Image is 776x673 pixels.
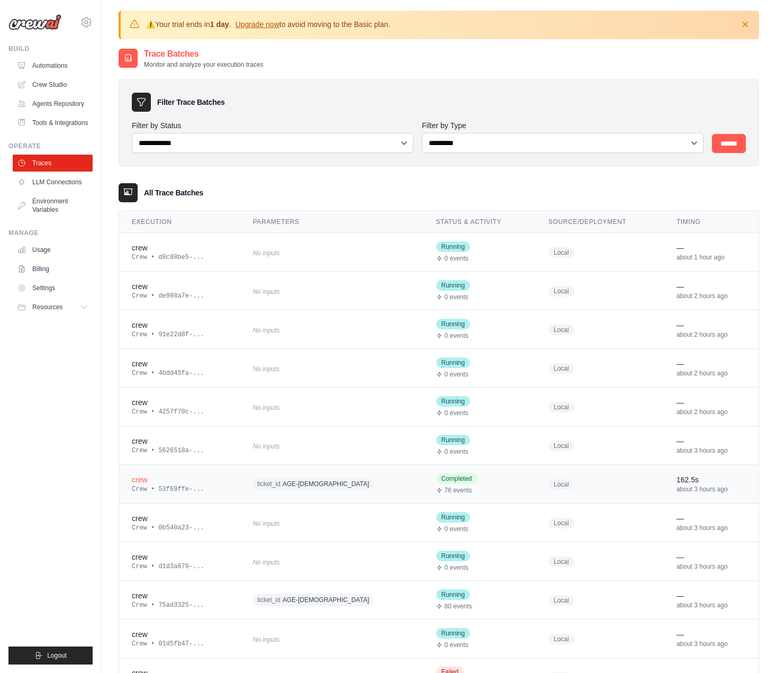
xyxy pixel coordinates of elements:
[436,628,471,639] span: Running
[210,20,229,29] strong: 1 day
[436,589,471,600] span: Running
[132,330,228,339] div: Crew • 91e22d8f-...
[548,479,574,490] span: Local
[13,299,93,316] button: Resources
[445,525,468,533] span: 0 events
[548,557,574,567] span: Local
[548,325,574,335] span: Local
[445,563,468,572] span: 0 events
[423,211,536,233] th: Status & Activity
[676,369,746,378] div: about 2 hours ago
[436,357,471,368] span: Running
[240,211,423,233] th: Parameters
[548,247,574,258] span: Local
[283,480,369,488] span: AGE-[DEMOGRAPHIC_DATA]
[548,634,574,644] span: Local
[13,280,93,297] a: Settings
[536,211,664,233] th: Source/Deployment
[132,436,228,446] div: crew
[253,554,411,569] div: No inputs
[676,601,746,609] div: about 3 hours ago
[436,396,471,407] span: Running
[235,20,279,29] a: Upgrade now
[676,243,746,253] div: —
[132,446,228,455] div: Crew • 5626518a-...
[32,303,62,311] span: Resources
[253,361,411,375] div: No inputs
[132,629,228,640] div: crew
[676,253,746,262] div: about 1 hour ago
[676,562,746,571] div: about 3 hours ago
[676,552,746,562] div: —
[676,281,746,292] div: —
[253,400,411,414] div: No inputs
[119,388,759,426] tr: View details for crew execution
[132,369,228,378] div: Crew • 4bdd45fa-...
[676,436,746,446] div: —
[676,474,746,485] div: 162.5s
[13,241,93,258] a: Usage
[253,438,411,453] div: No inputs
[132,513,228,524] div: crew
[676,330,746,339] div: about 2 hours ago
[253,520,280,527] span: No inputs
[144,187,203,198] h3: All Trace Batches
[47,651,67,660] span: Logout
[445,370,468,379] span: 0 events
[13,155,93,172] a: Traces
[548,518,574,528] span: Local
[13,174,93,191] a: LLM Connections
[146,20,155,29] strong: ⚠️
[676,629,746,640] div: —
[132,358,228,369] div: crew
[436,551,471,561] span: Running
[132,397,228,408] div: crew
[436,473,477,484] span: Completed
[119,349,759,388] tr: View details for crew execution
[676,397,746,408] div: —
[132,120,413,131] label: Filter by Status
[144,60,263,69] p: Monitor and analyze your execution traces
[676,590,746,601] div: —
[132,281,228,292] div: crew
[13,261,93,277] a: Billing
[119,620,759,658] tr: View details for crew execution
[257,480,281,488] span: ticket_id
[253,245,411,259] div: No inputs
[13,76,93,93] a: Crew Studio
[676,408,746,416] div: about 2 hours ago
[436,241,471,252] span: Running
[676,640,746,648] div: about 3 hours ago
[253,516,411,530] div: No inputs
[253,636,280,643] span: No inputs
[132,485,228,493] div: Crew • 53f69ffe-...
[283,596,369,604] span: AGE-[DEMOGRAPHIC_DATA]
[119,465,759,504] tr: View details for crew execution
[253,476,411,492] div: ticket_id: AGE-9
[445,293,468,301] span: 0 events
[676,513,746,524] div: —
[253,592,411,608] div: ticket_id: AGE-9
[132,474,228,485] div: crew
[119,426,759,465] tr: View details for crew execution
[13,193,93,218] a: Environment Variables
[664,211,759,233] th: Timing
[445,486,472,495] span: 76 events
[132,292,228,300] div: Crew • de988a7e-...
[445,447,468,456] span: 0 events
[132,243,228,253] div: crew
[8,142,93,150] div: Operate
[132,552,228,562] div: crew
[445,641,468,649] span: 0 events
[676,485,746,493] div: about 3 hours ago
[119,310,759,349] tr: View details for crew execution
[132,320,228,330] div: crew
[8,44,93,53] div: Build
[253,632,411,646] div: No inputs
[257,596,281,604] span: ticket_id
[157,97,224,107] h3: Filter Trace Batches
[13,95,93,112] a: Agents Repository
[132,562,228,571] div: Crew • d1d3a678-...
[13,114,93,131] a: Tools & Integrations
[8,229,93,237] div: Manage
